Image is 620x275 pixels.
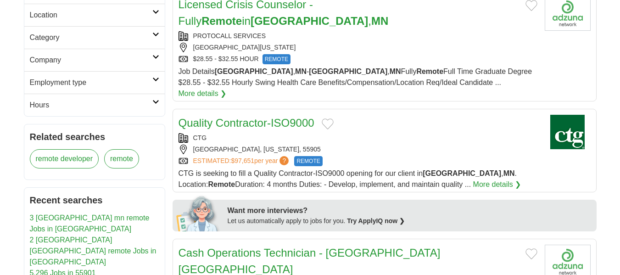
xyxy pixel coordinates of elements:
[215,67,293,75] strong: [GEOGRAPHIC_DATA]
[545,115,591,149] img: CTG logo
[231,157,254,164] span: $97,651
[104,149,139,168] a: remote
[30,55,152,66] h2: Company
[30,130,159,144] h2: Related searches
[179,31,537,41] div: PROTOCALL SERVICES
[30,10,152,21] h2: Location
[473,179,521,190] a: More details ❯
[24,71,165,94] a: Employment type
[390,67,401,75] strong: MN
[30,193,159,207] h2: Recent searches
[201,15,242,27] strong: Remote
[30,100,152,111] h2: Hours
[503,169,515,177] strong: MN
[416,67,443,75] strong: Remote
[179,117,314,129] a: Quality Contractor-ISO9000
[179,54,537,64] div: $28.55 - $32.55 HOUR
[279,156,289,165] span: ?
[179,67,532,86] span: Job Details , - , Fully Full Time Graduate Degree $28.55 - $32.55 Hourly Swing Health Care Benefi...
[30,236,156,266] a: 2 [GEOGRAPHIC_DATA] [GEOGRAPHIC_DATA] remote Jobs in [GEOGRAPHIC_DATA]
[251,15,368,27] strong: [GEOGRAPHIC_DATA]
[525,248,537,259] button: Add to favorite jobs
[228,216,591,226] div: Let us automatically apply to jobs for you.
[24,4,165,26] a: Location
[208,180,235,188] strong: Remote
[176,195,221,231] img: apply-iq-scientist.png
[228,205,591,216] div: Want more interviews?
[294,156,322,166] span: REMOTE
[24,49,165,71] a: Company
[371,15,388,27] strong: MN
[295,67,307,75] strong: MN
[30,149,99,168] a: remote developer
[193,156,291,166] a: ESTIMATED:$97,651per year?
[263,54,290,64] span: REMOTE
[179,43,537,52] div: [GEOGRAPHIC_DATA][US_STATE]
[423,169,501,177] strong: [GEOGRAPHIC_DATA]
[179,88,227,99] a: More details ❯
[30,77,152,88] h2: Employment type
[30,214,150,233] a: 3 [GEOGRAPHIC_DATA] mn remote Jobs in [GEOGRAPHIC_DATA]
[24,94,165,116] a: Hours
[193,134,207,141] a: CTG
[179,145,537,154] div: [GEOGRAPHIC_DATA], [US_STATE], 55905
[179,169,517,188] span: CTG is seeking to fill a Quality Contractor-ISO9000 opening for our client in , . Location: Durat...
[309,67,387,75] strong: [GEOGRAPHIC_DATA]
[347,217,405,224] a: Try ApplyIQ now ❯
[322,118,334,129] button: Add to favorite jobs
[24,26,165,49] a: Category
[30,32,152,43] h2: Category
